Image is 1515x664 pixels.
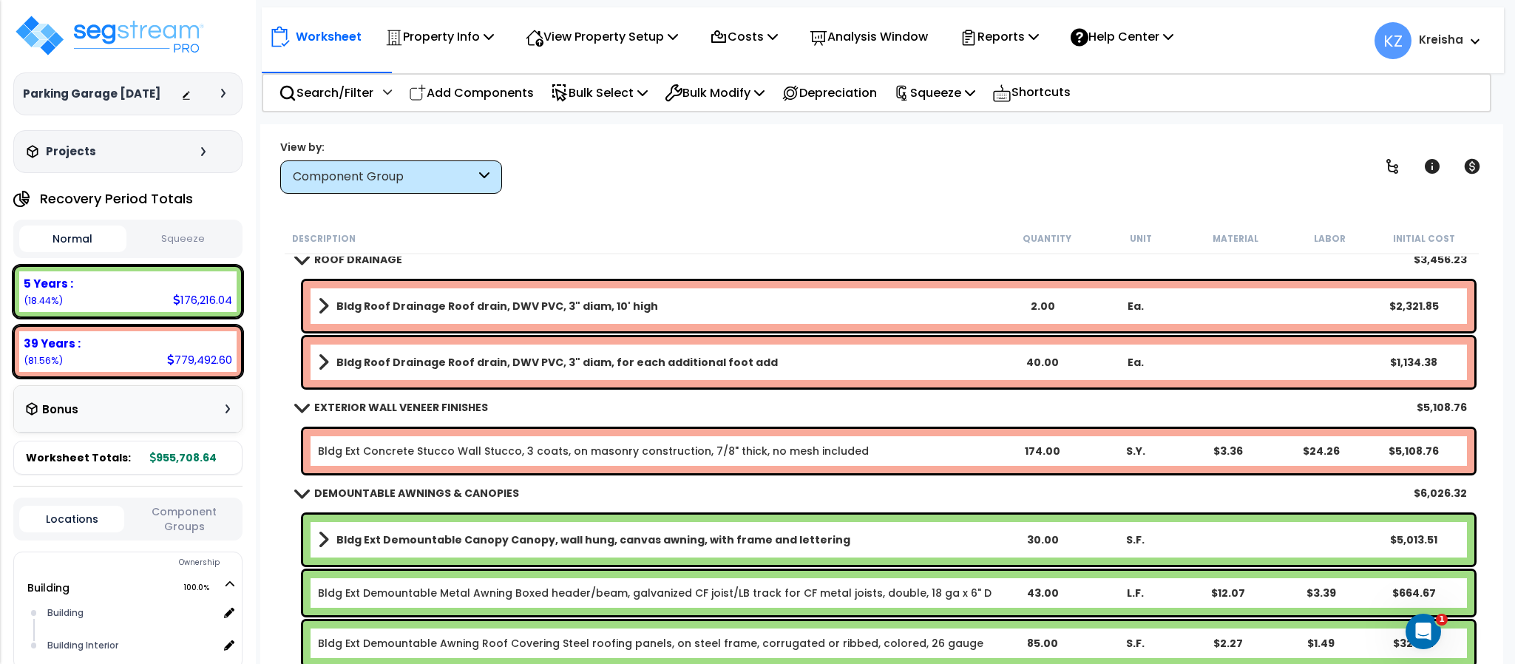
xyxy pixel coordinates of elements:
[130,226,237,252] button: Squeeze
[1130,233,1152,245] small: Unit
[1369,586,1460,600] div: $664.67
[279,83,373,103] p: Search/Filter
[385,27,494,47] p: Property Info
[44,554,242,572] div: Ownership
[318,296,996,316] a: Assembly Title
[1369,444,1460,458] div: $5,108.76
[336,299,658,314] b: Bldg Roof Drainage Roof drain, DWV PVC, 3" diam, 10' high
[1023,233,1071,245] small: Quantity
[44,604,218,622] div: Building
[1183,444,1275,458] div: $3.36
[1090,355,1182,370] div: Ea.
[1419,32,1463,47] b: Kreisha
[1369,532,1460,547] div: $5,013.51
[314,252,402,267] b: ROOF DRAINAGE
[997,355,1089,370] div: 40.00
[46,144,96,159] h3: Projects
[1393,233,1455,245] small: Initial Cost
[40,192,193,206] h4: Recovery Period Totals
[24,276,73,291] b: 5 Years :
[526,27,678,47] p: View Property Setup
[24,294,63,307] small: 18.43825959342588%
[1213,233,1258,245] small: Material
[1090,299,1182,314] div: Ea.
[1275,444,1367,458] div: $24.26
[1369,355,1460,370] div: $1,134.38
[19,506,124,532] button: Locations
[292,233,356,245] small: Description
[24,354,63,367] small: 81.56174040657412%
[296,27,362,47] p: Worksheet
[318,636,983,651] a: Individual Item
[551,83,648,103] p: Bulk Select
[1090,532,1182,547] div: S.F.
[173,292,232,308] div: 176,216.04
[336,532,850,547] b: Bldg Ext Demountable Canopy Canopy, wall hung, canvas awning, with frame and lettering
[13,13,206,58] img: logo_pro_r.png
[1414,486,1468,501] div: $6,026.32
[773,75,885,110] div: Depreciation
[318,529,996,550] a: Assembly Title
[1314,233,1346,245] small: Labor
[27,580,70,595] a: Building 100.0%
[26,450,131,465] span: Worksheet Totals:
[1369,299,1460,314] div: $2,321.85
[150,450,217,465] b: 955,708.64
[1436,614,1448,626] span: 1
[132,504,237,535] button: Component Groups
[1414,252,1468,267] div: $3,456.23
[1090,636,1182,651] div: S.F.
[960,27,1039,47] p: Reports
[318,586,992,600] a: Individual Item
[1071,27,1173,47] p: Help Center
[992,82,1071,104] p: Shortcuts
[782,83,877,103] p: Depreciation
[997,532,1089,547] div: 30.00
[318,352,996,373] a: Assembly Title
[401,75,542,110] div: Add Components
[44,637,218,654] div: Building Interior
[293,169,475,186] div: Component Group
[23,87,160,101] h3: Parking Garage [DATE]
[997,444,1089,458] div: 174.00
[1183,636,1275,651] div: $2.27
[997,299,1089,314] div: 2.00
[1417,400,1468,415] div: $5,108.76
[167,352,232,367] div: 779,492.60
[318,444,869,458] a: Individual Item
[665,83,765,103] p: Bulk Modify
[1090,586,1182,600] div: L.F.
[183,579,223,597] span: 100.0%
[810,27,928,47] p: Analysis Window
[894,83,975,103] p: Squeeze
[1183,586,1275,600] div: $12.07
[710,27,778,47] p: Costs
[314,486,519,501] b: DEMOUNTABLE AWNINGS & CANOPIES
[1375,22,1411,59] span: KZ
[19,226,126,252] button: Normal
[1275,636,1367,651] div: $1.49
[1090,444,1182,458] div: S.Y.
[1275,586,1367,600] div: $3.39
[984,75,1079,111] div: Shortcuts
[409,83,534,103] p: Add Components
[1406,614,1441,649] iframe: Intercom live chat
[280,140,502,155] div: View by:
[42,404,78,416] h3: Bonus
[314,400,488,415] b: EXTERIOR WALL VENEER FINISHES
[1369,636,1460,651] div: $320.14
[997,636,1089,651] div: 85.00
[24,336,81,351] b: 39 Years :
[336,355,778,370] b: Bldg Roof Drainage Roof drain, DWV PVC, 3" diam, for each additional foot add
[997,586,1089,600] div: 43.00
